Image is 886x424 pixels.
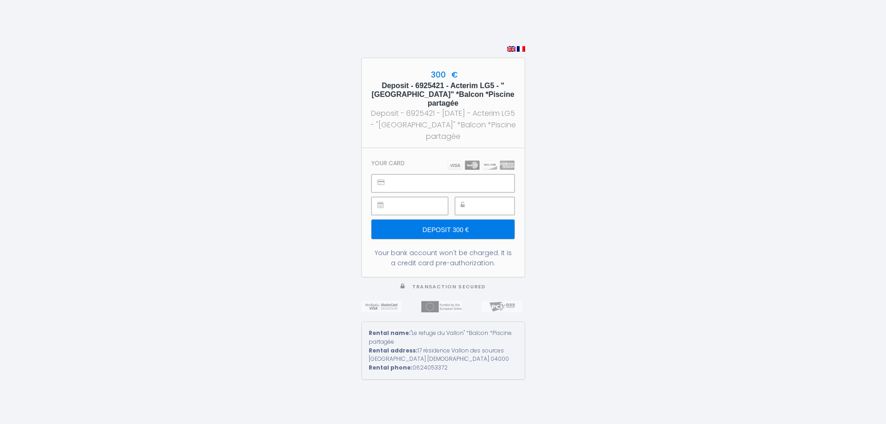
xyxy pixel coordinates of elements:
strong: Rental name: [369,329,411,337]
div: Deposit - 6925421 - [DATE] - Acterim LG5 - "[GEOGRAPHIC_DATA]" *Balcon *Piscine partagée [370,107,516,142]
h3: Your card [371,160,405,167]
div: 17 résidence Vallon des sources [GEOGRAPHIC_DATA] [DEMOGRAPHIC_DATA] 04000 [369,346,518,364]
div: Your bank account won't be charged. It is a credit card pre-authorization. [371,248,514,268]
img: fr.png [517,46,525,52]
iframe: Secure payment input frame [392,175,514,192]
img: carts.png [448,161,515,170]
h5: Deposit - 6925421 - Acterim LG5 - "[GEOGRAPHIC_DATA]" *Balcon *Piscine partagée [370,81,516,108]
div: "Le refuge du Vallon" *Balcon *Piscine partagée [369,329,518,346]
span: Transaction secured [412,283,485,290]
input: Deposit 300 € [371,220,514,239]
span: 300 € [429,69,458,80]
strong: Rental address: [369,346,418,354]
div: 0624053372 [369,364,518,372]
iframe: Secure payment input frame [392,197,447,215]
strong: Rental phone: [369,364,413,371]
img: en.png [507,46,515,52]
iframe: Secure payment input frame [476,197,514,215]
